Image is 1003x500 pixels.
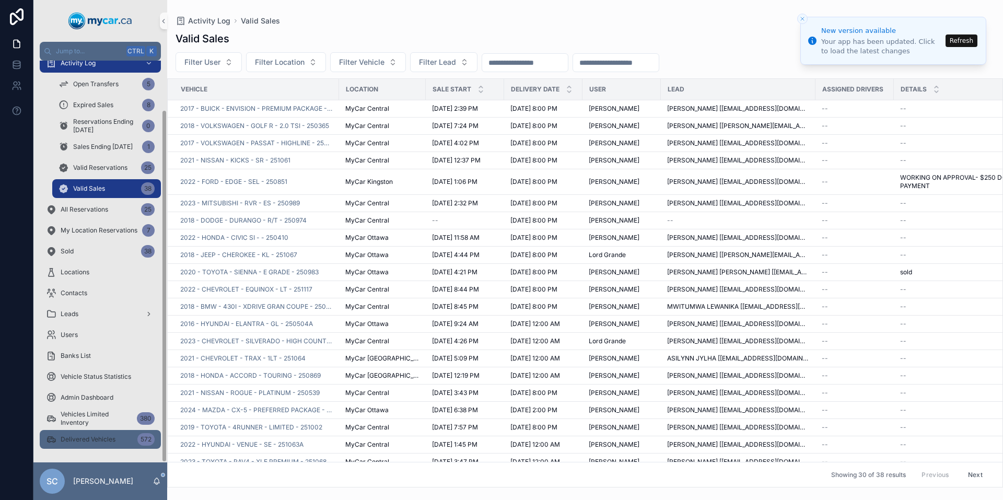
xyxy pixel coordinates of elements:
[345,104,389,113] span: MyCar Central
[432,199,478,207] span: [DATE] 2:32 PM
[822,458,828,466] span: --
[180,440,304,449] span: 2022 - HYUNDAI - VENUE - SE - 251063A
[510,285,557,294] span: [DATE] 8:00 PM
[900,320,906,328] span: --
[180,320,313,328] a: 2016 - HYUNDAI - ELANTRA - GL - 250504A
[822,303,828,311] span: --
[61,226,137,235] span: My Location Reservations
[345,389,389,397] span: MyCar Central
[510,354,560,363] span: [DATE] 12:00 AM
[40,367,161,386] a: Vehicle Status Statistics
[667,320,809,328] span: [PERSON_NAME] [[EMAIL_ADDRESS][DOMAIN_NAME]]
[40,200,161,219] a: All Reservations25
[52,158,161,177] a: Valid Reservations25
[900,251,906,259] span: --
[180,122,329,130] a: 2018 - VOLKSWAGEN - GOLF R - 2.0 TSI - 250365
[345,320,389,328] span: MyCar Ottawa
[822,285,828,294] span: --
[73,118,138,134] span: Reservations Ending [DATE]
[510,104,557,113] span: [DATE] 8:00 PM
[432,406,478,414] span: [DATE] 6:38 PM
[180,199,300,207] a: 2023 - MITSUBISHI - RVR - ES - 250989
[61,268,89,276] span: Locations
[40,409,161,428] a: Vehicles Limited Inventory380
[946,34,977,47] button: Refresh
[176,52,242,72] button: Select Button
[180,389,320,397] span: 2021 - NISSAN - ROGUE - PLATINUM - 250539
[797,14,808,24] button: Close toast
[40,242,161,261] a: Sold38
[52,179,161,198] a: Valid Sales38
[188,16,230,26] span: Activity Log
[345,354,419,363] span: MyCar [GEOGRAPHIC_DATA]
[822,104,828,113] span: --
[180,178,287,186] span: 2022 - FORD - EDGE - SEL - 250851
[510,234,557,242] span: [DATE] 8:00 PM
[822,251,828,259] span: --
[180,337,333,345] span: 2023 - CHEVROLET - SILVERADO - HIGH COUNTRY - 250985
[822,268,828,276] span: --
[667,389,809,397] span: [PERSON_NAME] [[EMAIL_ADDRESS][DOMAIN_NAME]]
[180,251,297,259] span: 2018 - JEEP - CHEROKEE - KL - 251067
[61,59,96,67] span: Activity Log
[432,156,481,165] span: [DATE] 12:37 PM
[40,284,161,303] a: Contacts
[40,221,161,240] a: My Location Reservations7
[40,42,161,61] button: Jump to...CtrlK
[181,85,207,94] span: Vehicle
[667,234,809,242] span: [PERSON_NAME] [[EMAIL_ADDRESS][DOMAIN_NAME]]
[73,101,113,109] span: Expired Sales
[432,337,479,345] span: [DATE] 4:26 PM
[180,423,322,432] span: 2019 - TOYOTA - 4RUNNER - LIMITED - 251002
[831,471,906,479] span: Showing 30 of 38 results
[589,122,639,130] span: [PERSON_NAME]
[180,285,312,294] a: 2022 - CHEVROLET - EQUINOX - LT - 251117
[589,178,639,186] span: [PERSON_NAME]
[180,406,333,414] a: 2024 - MAZDA - CX-5 - PREFERRED PACKAGE - 250969
[180,354,306,363] a: 2021 - CHEVROLET - TRAX - 1LT - 251064
[73,143,133,151] span: Sales Ending [DATE]
[141,182,155,195] div: 38
[900,440,906,449] span: --
[345,406,389,414] span: MyCar Ottawa
[589,337,626,345] span: Lord Grande
[432,234,480,242] span: [DATE] 11:58 AM
[180,303,333,311] a: 2018 - BMW - 430I - XDRIVE GRAN COUPE - 250937
[142,141,155,153] div: 1
[510,320,560,328] span: [DATE] 12:00 AM
[510,406,557,414] span: [DATE] 2:00 PM
[345,268,389,276] span: MyCar Ottawa
[142,99,155,111] div: 8
[900,122,906,130] span: --
[345,234,389,242] span: MyCar Ottawa
[180,216,307,225] a: 2018 - DODGE - DURANGO - R/T - 250974
[510,216,557,225] span: [DATE] 8:00 PM
[330,52,406,72] button: Select Button
[141,161,155,174] div: 25
[345,337,389,345] span: MyCar Central
[667,285,809,294] span: [PERSON_NAME] [[EMAIL_ADDRESS][DOMAIN_NAME]]
[52,117,161,135] a: Reservations Ending [DATE]0
[900,234,906,242] span: --
[589,371,639,380] span: [PERSON_NAME]
[900,406,906,414] span: --
[510,389,557,397] span: [DATE] 8:00 PM
[345,122,389,130] span: MyCar Central
[180,104,333,113] a: 2017 - BUICK - ENVISION - PREMIUM PACKAGE - 250992
[589,234,639,242] span: [PERSON_NAME]
[821,26,942,36] div: New version available
[667,122,809,130] span: [PERSON_NAME] [[PERSON_NAME][EMAIL_ADDRESS][DOMAIN_NAME]]
[900,285,906,294] span: --
[822,406,828,414] span: --
[510,139,557,147] span: [DATE] 8:00 PM
[432,371,480,380] span: [DATE] 12:19 PM
[180,371,321,380] a: 2018 - HONDA - ACCORD - TOURING - 250869
[667,371,809,380] span: [PERSON_NAME] [[EMAIL_ADDRESS][DOMAIN_NAME]]
[510,251,557,259] span: [DATE] 8:00 PM
[180,234,288,242] a: 2022 - HONDA - CIVIC SI - - 250410
[73,164,127,172] span: Valid Reservations
[900,458,906,466] span: --
[339,57,384,67] span: Filter Vehicle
